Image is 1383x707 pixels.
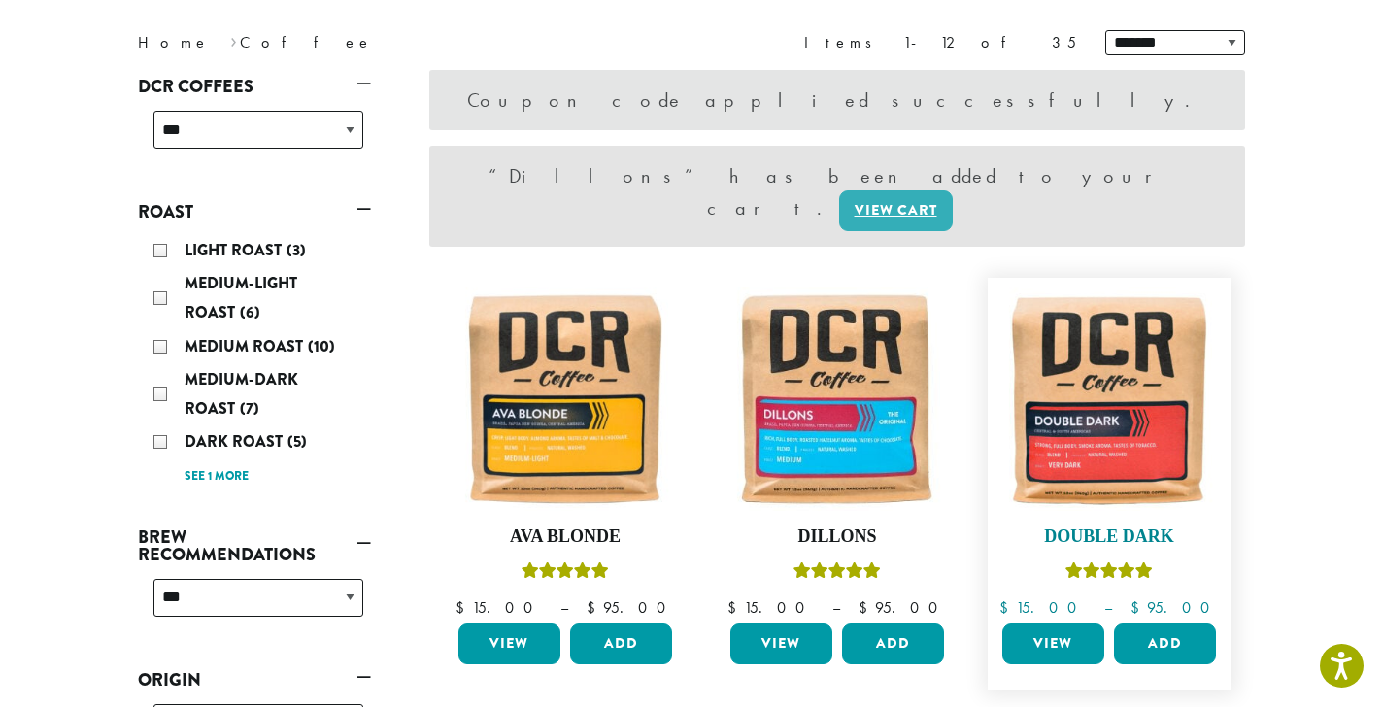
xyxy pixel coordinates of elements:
[185,272,297,323] span: Medium-Light Roast
[839,190,953,231] a: View cart
[1065,559,1153,589] div: Rated 4.50 out of 5
[832,597,840,618] span: –
[185,467,249,487] a: See 1 more
[727,597,744,618] span: $
[793,559,881,589] div: Rated 5.00 out of 5
[138,31,662,54] nav: Breadcrumb
[1104,597,1112,618] span: –
[240,397,259,420] span: (7)
[230,24,237,54] span: ›
[804,31,1076,54] div: Items 1-12 of 35
[458,623,560,664] a: View
[997,287,1221,511] img: Double-Dark-12oz-300x300.jpg
[570,623,672,664] button: Add
[287,430,307,453] span: (5)
[997,526,1221,548] h4: Double Dark
[429,146,1245,247] div: “Dillons” has been added to your cart.
[138,32,210,52] a: Home
[859,597,947,618] bdi: 95.00
[999,597,1086,618] bdi: 15.00
[240,301,260,323] span: (6)
[522,559,609,589] div: Rated 5.00 out of 5
[185,239,287,261] span: Light Roast
[429,70,1245,130] div: Coupon code applied successfully.
[725,287,949,511] img: Dillons-12oz-300x300.jpg
[997,287,1221,616] a: Double DarkRated 4.50 out of 5
[185,430,287,453] span: Dark Roast
[138,70,371,103] a: DCR Coffees
[455,597,542,618] bdi: 15.00
[138,195,371,228] a: Roast
[454,287,677,511] img: Ava-Blonde-12oz-1-300x300.jpg
[138,571,371,640] div: Brew Recommendations
[138,521,371,571] a: Brew Recommendations
[842,623,944,664] button: Add
[1130,597,1219,618] bdi: 95.00
[727,597,814,618] bdi: 15.00
[1002,623,1104,664] a: View
[730,623,832,664] a: View
[859,597,875,618] span: $
[1130,597,1147,618] span: $
[587,597,675,618] bdi: 95.00
[454,526,677,548] h4: Ava Blonde
[725,526,949,548] h4: Dillons
[138,663,371,696] a: Origin
[185,368,298,420] span: Medium-Dark Roast
[454,287,677,616] a: Ava BlondeRated 5.00 out of 5
[138,103,371,172] div: DCR Coffees
[308,335,335,357] span: (10)
[999,597,1016,618] span: $
[560,597,568,618] span: –
[287,239,306,261] span: (3)
[587,597,603,618] span: $
[725,287,949,616] a: DillonsRated 5.00 out of 5
[138,228,371,497] div: Roast
[455,597,472,618] span: $
[185,335,308,357] span: Medium Roast
[1114,623,1216,664] button: Add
